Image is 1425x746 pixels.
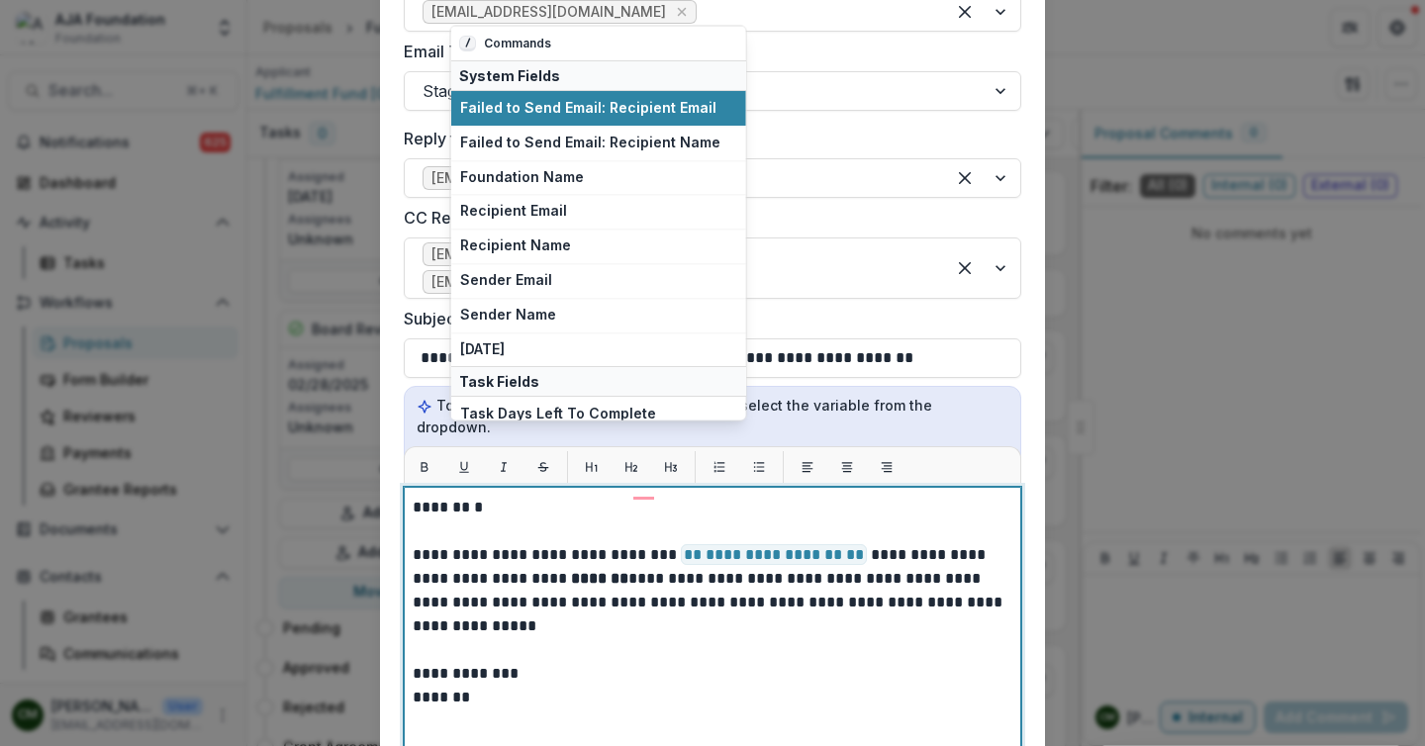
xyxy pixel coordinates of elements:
div: System Fields [451,60,746,91]
label: CC Recipients [404,206,1009,230]
button: H3 [655,451,687,483]
div: Clear selected options [949,162,981,194]
span: Failed to Send Email: Recipient Name [460,134,737,150]
span: Sender Email [460,271,737,288]
label: Email Template [404,40,1009,63]
div: Task Fields [451,366,746,397]
span: [EMAIL_ADDRESS][DOMAIN_NAME] [431,170,666,187]
button: Foundation Name [451,159,746,194]
button: Failed to Send Email: Recipient Name [451,125,746,159]
button: Sender Email [451,262,746,297]
button: Recipient Name [451,229,746,263]
span: Failed to Send Email: Recipient Email [460,100,737,117]
span: Recipient Name [460,237,737,254]
button: Sender Name [451,297,746,331]
label: Subject [404,307,1009,330]
p: To access system variables, type and select the variable from the dropdown. [417,395,1008,437]
span: Sender Name [460,306,737,323]
button: Recipient Email [451,194,746,229]
span: [EMAIL_ADDRESS][DOMAIN_NAME] [431,4,666,21]
div: Remove jaddis@fulfillmentlv.org [672,2,692,22]
span: [DATE] [460,340,737,357]
button: Strikethrough [527,451,559,483]
span: [EMAIL_ADDRESS][DOMAIN_NAME] [431,274,666,291]
span: [EMAIL_ADDRESS][DOMAIN_NAME] [431,246,666,263]
label: Reply to [404,127,1009,150]
button: H1 [576,451,608,483]
button: Align left [792,451,823,483]
button: Bold [409,451,440,483]
button: Align center [831,451,863,483]
button: List [704,451,735,483]
button: Underline [448,451,480,483]
div: Clear selected options [949,252,981,284]
p: Commands [484,35,551,52]
span: Recipient Email [460,203,737,220]
kbd: / [459,36,476,51]
button: List [743,451,775,483]
span: Foundation Name [460,168,737,185]
button: H2 [616,451,647,483]
button: [DATE] [451,331,746,366]
button: Task Days Left To Complete [451,397,746,431]
button: Italic [488,451,520,483]
span: Task Days Left To Complete [460,406,737,422]
button: Failed to Send Email: Recipient Email [451,91,746,126]
button: Align right [871,451,902,483]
